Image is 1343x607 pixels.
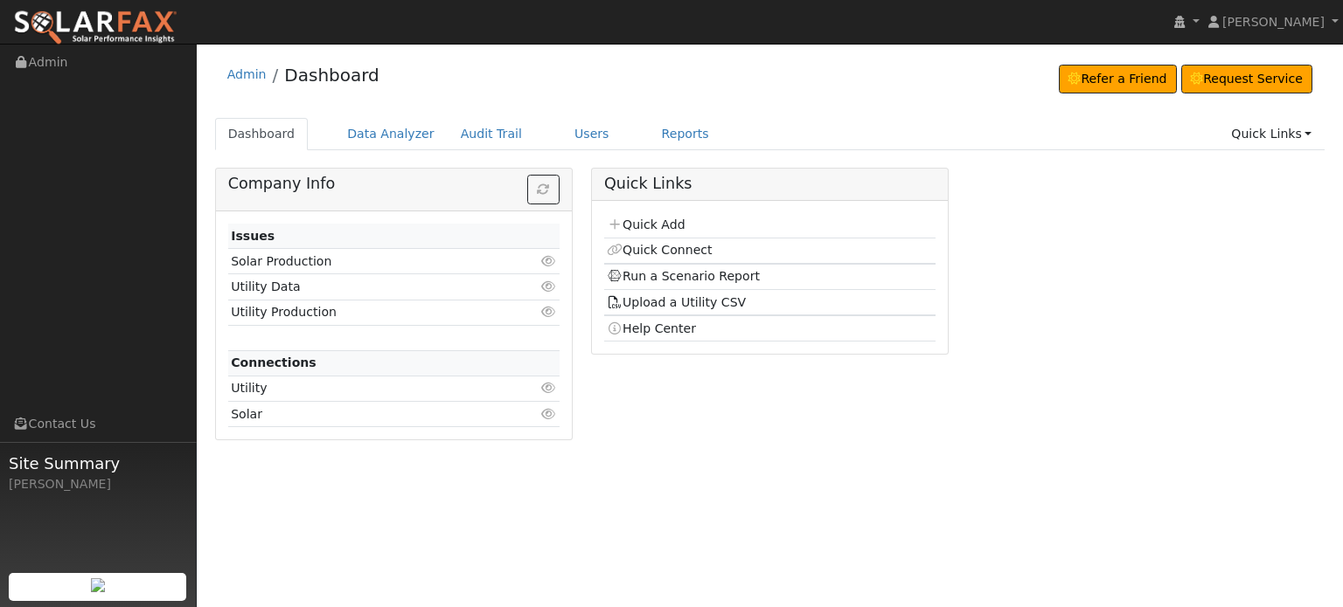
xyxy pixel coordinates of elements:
[649,118,722,150] a: Reports
[13,10,177,46] img: SolarFax
[607,217,685,231] a: Quick Add
[607,321,696,335] a: Help Center
[541,280,557,293] i: Click to view
[9,452,187,475] span: Site Summary
[228,376,506,401] td: Utility
[231,355,317,369] strong: Connections
[604,175,936,193] h5: Quick Links
[448,118,535,150] a: Audit Trail
[91,578,105,592] img: retrieve
[334,118,448,150] a: Data Analyzer
[607,269,760,283] a: Run a Scenario Report
[284,65,379,86] a: Dashboard
[607,243,712,257] a: Quick Connect
[541,382,557,394] i: Click to view
[1059,65,1177,94] a: Refer a Friend
[541,255,557,267] i: Click to view
[228,274,506,300] td: Utility Data
[228,300,506,325] td: Utility Production
[1222,15,1325,29] span: [PERSON_NAME]
[227,67,267,81] a: Admin
[228,175,560,193] h5: Company Info
[228,249,506,274] td: Solar Production
[561,118,623,150] a: Users
[9,475,187,493] div: [PERSON_NAME]
[607,295,746,309] a: Upload a Utility CSV
[215,118,309,150] a: Dashboard
[1181,65,1313,94] a: Request Service
[541,306,557,318] i: Click to view
[228,402,506,427] td: Solar
[1218,118,1325,150] a: Quick Links
[541,408,557,420] i: Click to view
[231,229,275,243] strong: Issues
